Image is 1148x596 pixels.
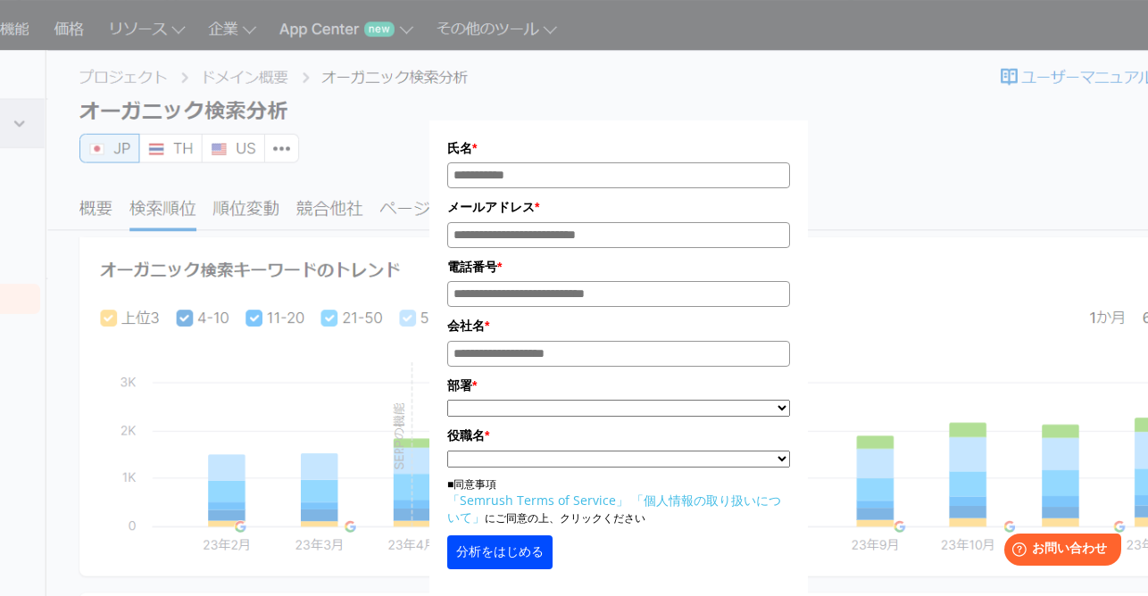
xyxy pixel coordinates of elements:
[447,138,790,158] label: 氏名
[447,476,790,526] p: ■同意事項 にご同意の上、クリックください
[447,197,790,217] label: メールアドレス
[989,526,1128,576] iframe: Help widget launcher
[447,376,790,395] label: 部署
[447,492,628,509] a: 「Semrush Terms of Service」
[447,316,790,335] label: 会社名
[447,257,790,277] label: 電話番号
[447,492,781,526] a: 「個人情報の取り扱いについて」
[447,426,790,445] label: 役職名
[447,535,553,569] button: 分析をはじめる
